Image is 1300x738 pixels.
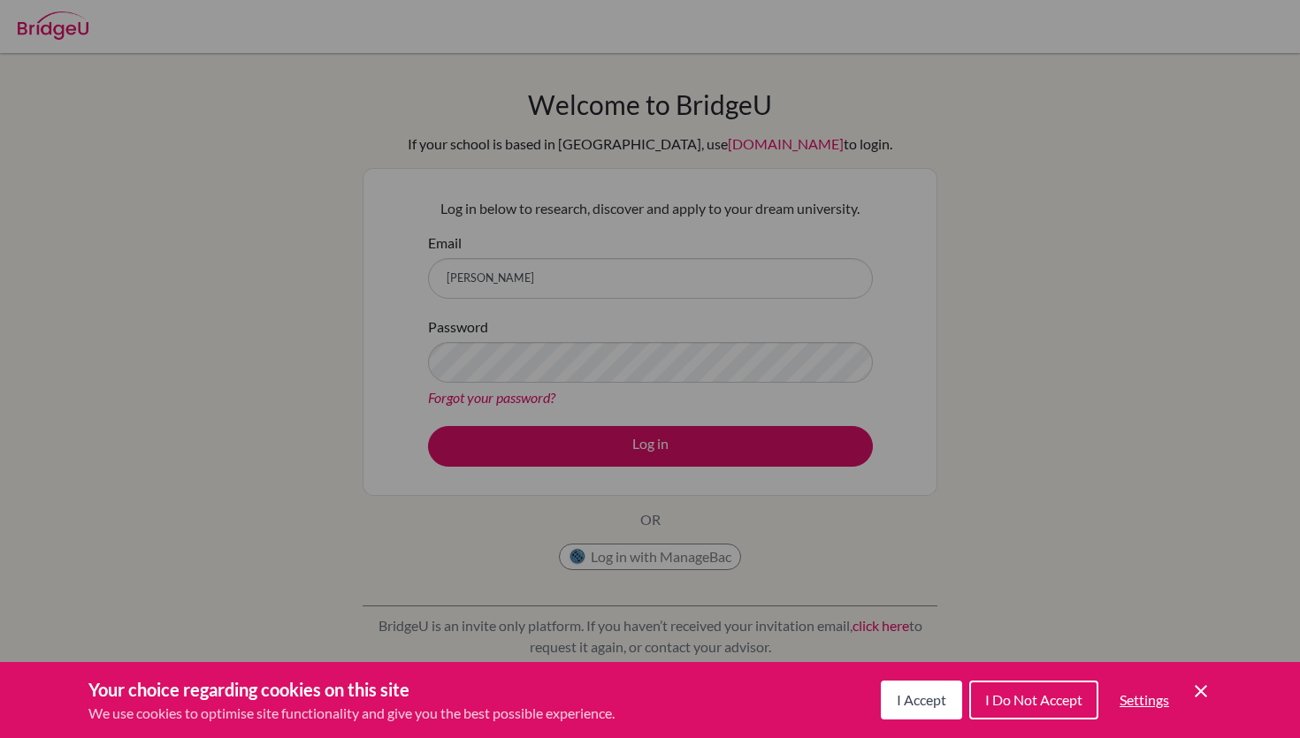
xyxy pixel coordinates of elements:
span: Settings [1120,691,1169,708]
h3: Your choice regarding cookies on this site [88,676,615,703]
p: We use cookies to optimise site functionality and give you the best possible experience. [88,703,615,724]
button: Save and close [1190,681,1212,702]
button: Settings [1105,682,1183,718]
button: I Do Not Accept [969,681,1098,719]
button: I Accept [881,681,962,719]
span: I Accept [897,691,946,708]
span: I Do Not Accept [985,691,1082,708]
